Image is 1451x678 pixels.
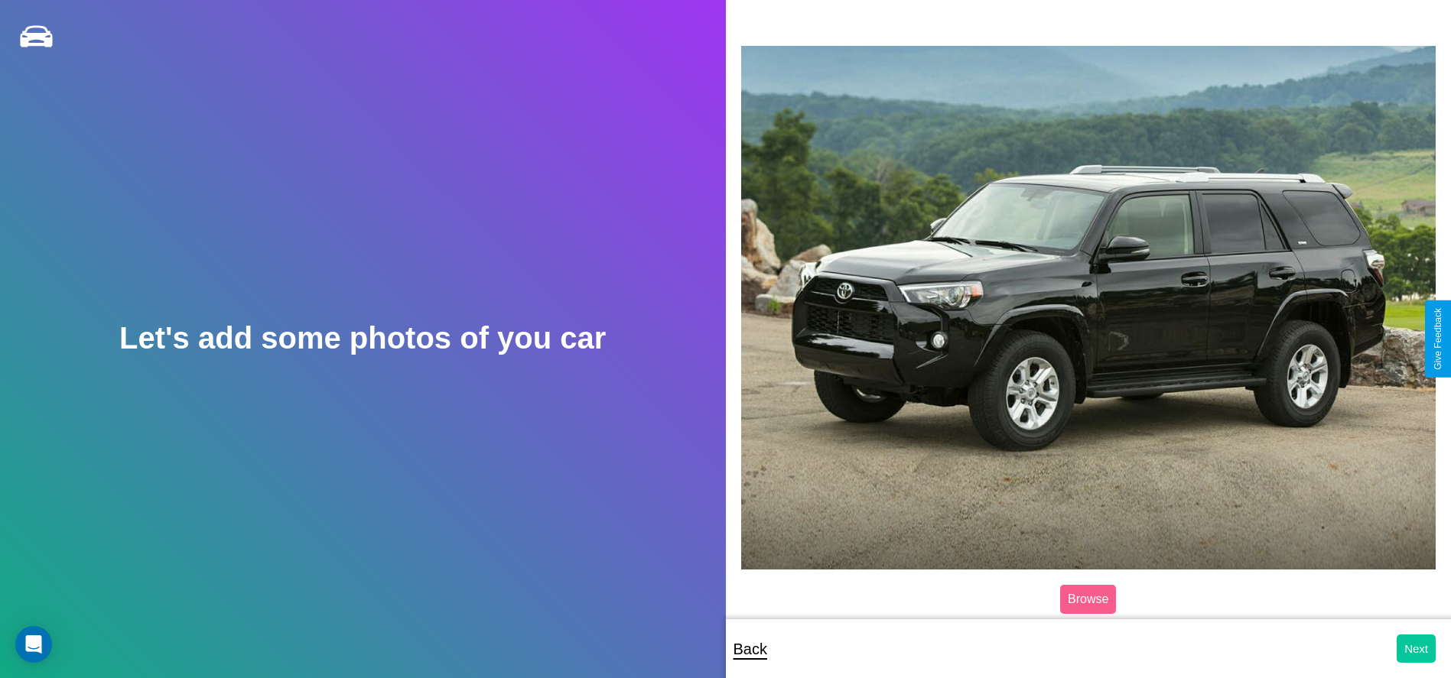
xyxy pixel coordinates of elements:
label: Browse [1060,585,1116,614]
button: Next [1397,634,1436,663]
img: posted [741,46,1436,569]
div: Open Intercom Messenger [15,626,52,663]
p: Back [734,635,767,663]
div: Give Feedback [1433,308,1443,370]
h2: Let's add some photos of you car [119,321,606,355]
